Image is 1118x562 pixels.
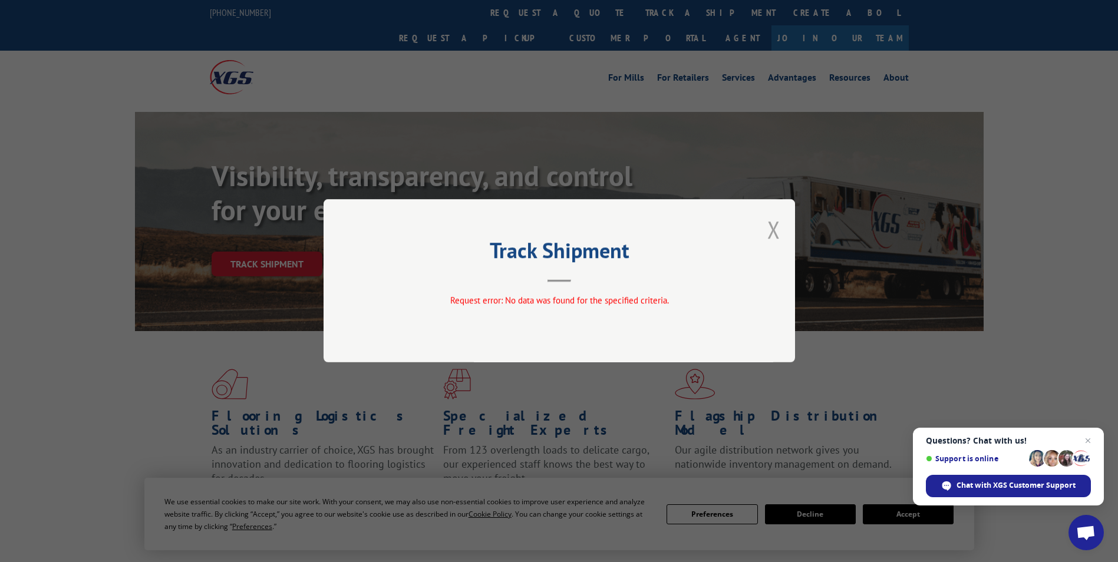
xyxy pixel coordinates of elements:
[926,475,1091,497] span: Chat with XGS Customer Support
[926,454,1025,463] span: Support is online
[957,480,1076,491] span: Chat with XGS Customer Support
[767,214,780,245] button: Close modal
[1068,515,1104,550] a: Open chat
[382,242,736,265] h2: Track Shipment
[926,436,1091,445] span: Questions? Chat with us!
[450,295,668,306] span: Request error: No data was found for the specified criteria.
